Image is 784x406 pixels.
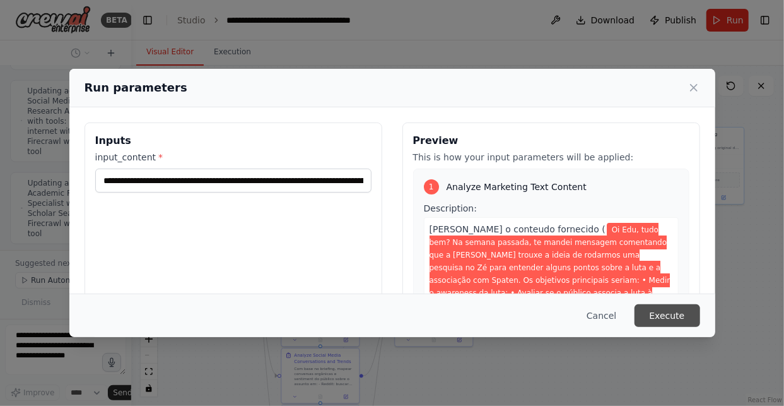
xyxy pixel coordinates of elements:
[413,151,689,164] p: This is how your input parameters will be applied:
[447,181,587,193] span: Analyze Marketing Text Content
[424,179,439,194] div: 1
[95,133,372,148] h3: Inputs
[95,151,372,164] label: input_content
[576,304,626,327] button: Cancel
[85,79,187,97] h2: Run parameters
[424,203,477,213] span: Description:
[413,133,689,148] h3: Preview
[635,304,700,327] button: Execute
[430,223,670,338] span: Variable: input_content
[430,224,606,234] span: [PERSON_NAME] o conteudo fornecido (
